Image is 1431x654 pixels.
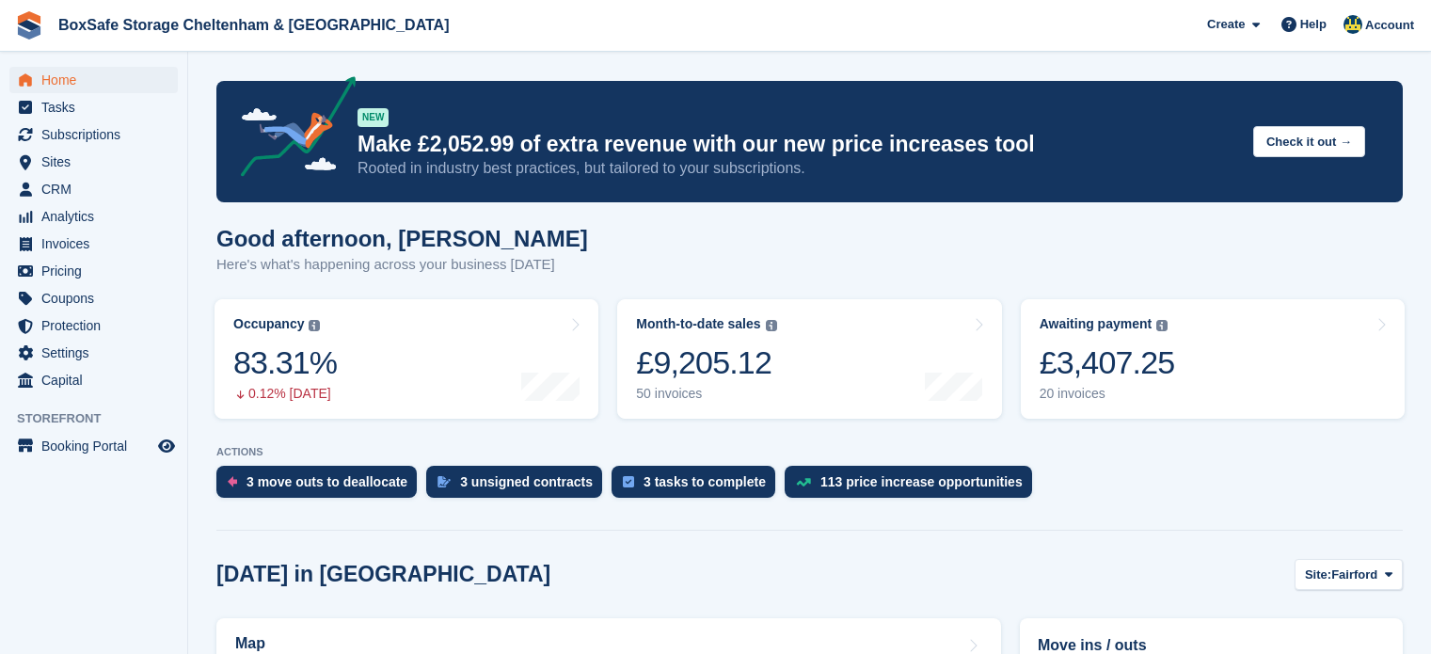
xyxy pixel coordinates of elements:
div: Month-to-date sales [636,316,760,332]
div: 20 invoices [1040,386,1175,402]
a: 3 move outs to deallocate [216,466,426,507]
a: menu [9,433,178,459]
img: icon-info-grey-7440780725fd019a000dd9b08b2336e03edf1995a4989e88bcd33f0948082b44.svg [1156,320,1168,331]
p: Make £2,052.99 of extra revenue with our new price increases tool [358,131,1238,158]
span: Site: [1305,566,1331,584]
img: icon-info-grey-7440780725fd019a000dd9b08b2336e03edf1995a4989e88bcd33f0948082b44.svg [309,320,320,331]
a: menu [9,94,178,120]
div: £3,407.25 [1040,343,1175,382]
div: 3 tasks to complete [644,474,766,489]
a: menu [9,258,178,284]
span: Help [1300,15,1327,34]
div: 83.31% [233,343,337,382]
span: Create [1207,15,1245,34]
span: Capital [41,367,154,393]
span: Pricing [41,258,154,284]
a: menu [9,312,178,339]
a: menu [9,67,178,93]
a: Awaiting payment £3,407.25 20 invoices [1021,299,1405,419]
span: Sites [41,149,154,175]
p: Here's what's happening across your business [DATE] [216,254,588,276]
a: Month-to-date sales £9,205.12 50 invoices [617,299,1001,419]
img: stora-icon-8386f47178a22dfd0bd8f6a31ec36ba5ce8667c1dd55bd0f319d3a0aa187defe.svg [15,11,43,40]
img: contract_signature_icon-13c848040528278c33f63329250d36e43548de30e8caae1d1a13099fd9432cc5.svg [437,476,451,487]
span: Analytics [41,203,154,230]
div: £9,205.12 [636,343,776,382]
h2: Map [235,635,265,652]
div: 113 price increase opportunities [820,474,1023,489]
span: Fairford [1331,566,1377,584]
button: Site: Fairford [1295,559,1403,590]
a: Occupancy 83.31% 0.12% [DATE] [215,299,598,419]
h1: Good afternoon, [PERSON_NAME] [216,226,588,251]
div: NEW [358,108,389,127]
a: menu [9,285,178,311]
span: Invoices [41,231,154,257]
span: Storefront [17,409,187,428]
div: 0.12% [DATE] [233,386,337,402]
div: 3 unsigned contracts [460,474,593,489]
span: CRM [41,176,154,202]
span: Settings [41,340,154,366]
a: 113 price increase opportunities [785,466,1041,507]
a: menu [9,121,178,148]
a: menu [9,176,178,202]
p: Rooted in industry best practices, but tailored to your subscriptions. [358,158,1238,179]
a: menu [9,340,178,366]
span: Booking Portal [41,433,154,459]
a: menu [9,149,178,175]
img: icon-info-grey-7440780725fd019a000dd9b08b2336e03edf1995a4989e88bcd33f0948082b44.svg [766,320,777,331]
div: Occupancy [233,316,304,332]
div: 50 invoices [636,386,776,402]
div: 3 move outs to deallocate [246,474,407,489]
div: Awaiting payment [1040,316,1153,332]
span: Protection [41,312,154,339]
img: price-adjustments-announcement-icon-8257ccfd72463d97f412b2fc003d46551f7dbcb40ab6d574587a9cd5c0d94... [225,76,357,183]
img: move_outs_to_deallocate_icon-f764333ba52eb49d3ac5e1228854f67142a1ed5810a6f6cc68b1a99e826820c5.svg [228,476,237,487]
a: menu [9,231,178,257]
span: Account [1365,16,1414,35]
a: BoxSafe Storage Cheltenham & [GEOGRAPHIC_DATA] [51,9,456,40]
span: Home [41,67,154,93]
a: menu [9,203,178,230]
button: Check it out → [1253,126,1365,157]
span: Subscriptions [41,121,154,148]
span: Tasks [41,94,154,120]
img: Kim Virabi [1344,15,1362,34]
span: Coupons [41,285,154,311]
img: task-75834270c22a3079a89374b754ae025e5fb1db73e45f91037f5363f120a921f8.svg [623,476,634,487]
h2: [DATE] in [GEOGRAPHIC_DATA] [216,562,550,587]
a: 3 unsigned contracts [426,466,612,507]
a: 3 tasks to complete [612,466,785,507]
a: menu [9,367,178,393]
p: ACTIONS [216,446,1403,458]
a: Preview store [155,435,178,457]
img: price_increase_opportunities-93ffe204e8149a01c8c9dc8f82e8f89637d9d84a8eef4429ea346261dce0b2c0.svg [796,478,811,487]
